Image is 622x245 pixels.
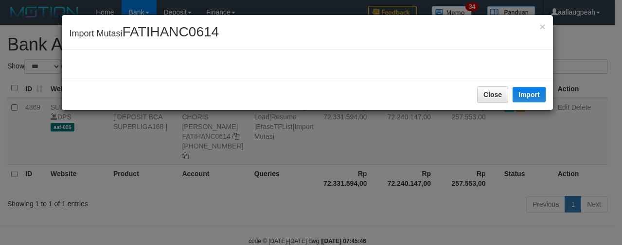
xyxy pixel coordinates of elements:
button: Close [539,21,545,32]
button: Import [513,87,546,102]
button: Close [477,86,508,103]
span: Import Mutasi [69,29,219,38]
span: × [539,21,545,32]
span: FATIHANC0614 [122,24,219,39]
